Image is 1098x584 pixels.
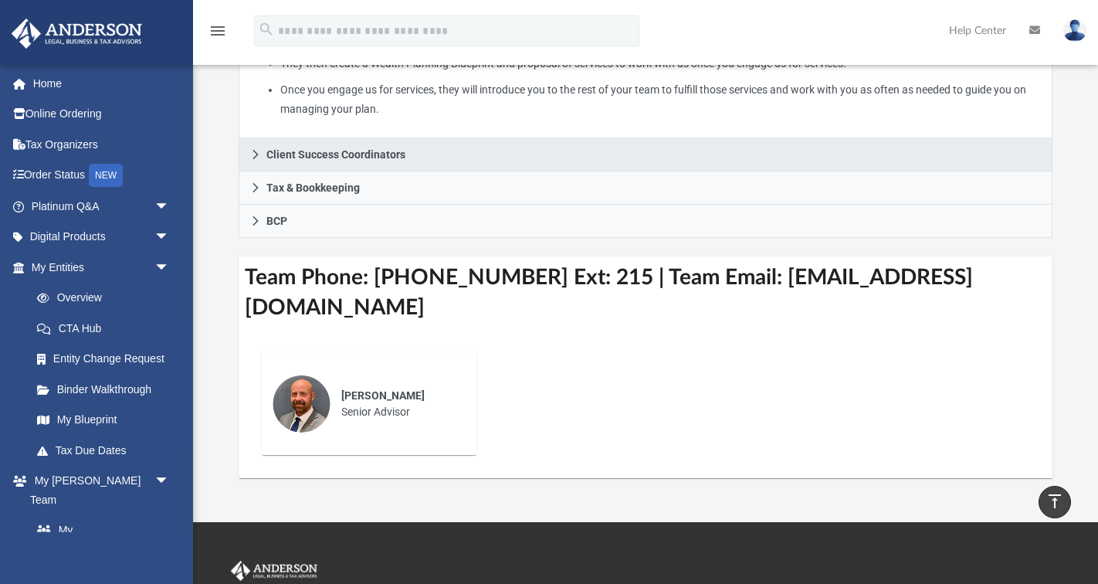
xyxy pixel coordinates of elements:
[11,99,193,130] a: Online Ordering
[22,405,185,436] a: My Blueprint
[239,205,1053,238] a: BCP
[7,19,147,49] img: Anderson Advisors Platinum Portal
[11,252,193,283] a: My Entitiesarrow_drop_down
[239,171,1053,205] a: Tax & Bookkeeping
[154,191,185,222] span: arrow_drop_down
[154,252,185,284] span: arrow_drop_down
[11,191,193,222] a: Platinum Q&Aarrow_drop_down
[239,256,1053,329] h3: Team Phone: [PHONE_NUMBER] Ext: 215 | Team Email: [EMAIL_ADDRESS][DOMAIN_NAME]
[11,466,185,515] a: My [PERSON_NAME] Teamarrow_drop_down
[266,216,287,226] span: BCP
[11,160,193,192] a: Order StatusNEW
[1063,19,1086,42] img: User Pic
[228,561,320,581] img: Anderson Advisors Platinum Portal
[22,313,193,344] a: CTA Hub
[11,129,193,160] a: Tax Organizers
[22,515,178,584] a: My [PERSON_NAME] Team
[341,389,425,402] span: [PERSON_NAME]
[280,80,1042,118] li: Once you engage us for services, they will introduce you to the rest of your team to fulfill thos...
[22,283,193,314] a: Overview
[1039,486,1071,518] a: vertical_align_top
[22,435,193,466] a: Tax Due Dates
[1045,492,1064,511] i: vertical_align_top
[208,29,227,40] a: menu
[22,374,193,405] a: Binder Walkthrough
[11,68,193,99] a: Home
[258,21,275,38] i: search
[154,222,185,253] span: arrow_drop_down
[273,375,330,433] img: Senior Advisor Pic
[266,182,360,193] span: Tax & Bookkeeping
[330,377,466,431] div: Senior Advisor
[89,164,123,187] div: NEW
[208,22,227,40] i: menu
[154,466,185,497] span: arrow_drop_down
[22,344,193,375] a: Entity Change Request
[239,138,1053,171] a: Client Success Coordinators
[266,149,405,160] span: Client Success Coordinators
[11,222,193,253] a: Digital Productsarrow_drop_down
